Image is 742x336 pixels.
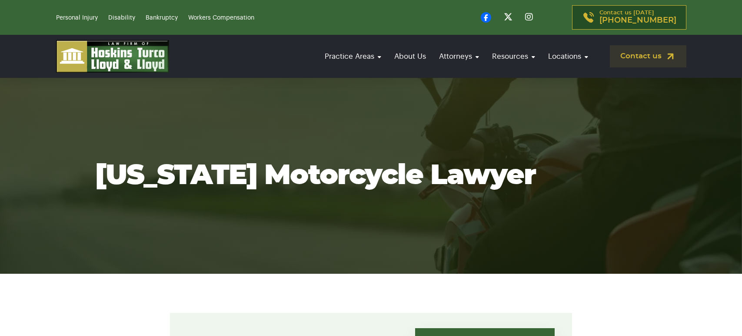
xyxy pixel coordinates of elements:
a: Contact us [DATE][PHONE_NUMBER] [572,5,686,30]
img: logo [56,40,169,73]
a: Practice Areas [320,44,386,69]
h1: [US_STATE] Motorcycle Lawyer [95,161,647,191]
a: About Us [390,44,430,69]
a: Locations [544,44,592,69]
span: [PHONE_NUMBER] [599,16,676,25]
a: Bankruptcy [146,15,178,21]
a: Contact us [610,45,686,67]
a: Personal Injury [56,15,98,21]
a: Attorneys [435,44,483,69]
p: Contact us [DATE] [599,10,676,25]
a: Disability [108,15,135,21]
a: Workers Compensation [188,15,254,21]
a: Resources [488,44,539,69]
